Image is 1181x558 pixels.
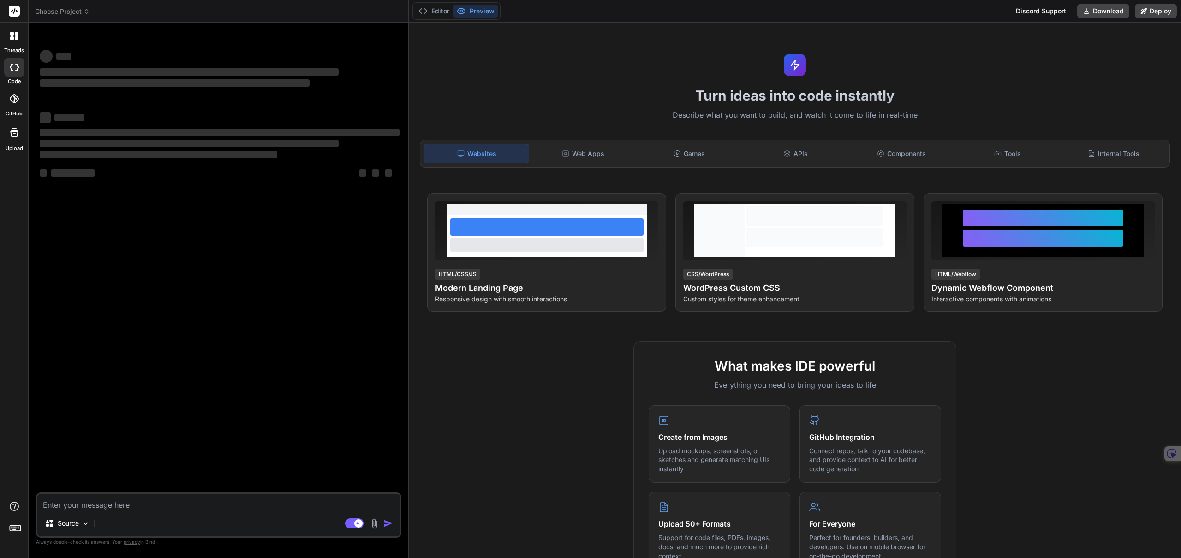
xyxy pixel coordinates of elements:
span: ‌ [40,112,51,123]
span: ‌ [51,169,95,177]
h4: Modern Landing Page [435,282,658,294]
span: ‌ [359,169,366,177]
h4: WordPress Custom CSS [683,282,907,294]
p: Describe what you want to build, and watch it come to life in real-time [414,109,1175,121]
button: Download [1077,4,1129,18]
span: ‌ [40,79,310,87]
span: ‌ [40,129,400,136]
span: ‌ [56,53,71,60]
span: ‌ [372,169,379,177]
button: Deploy [1135,4,1177,18]
span: ‌ [40,68,339,76]
div: Web Apps [531,144,635,163]
p: Responsive design with smooth interactions [435,294,658,304]
img: Pick Models [82,520,89,528]
div: Games [637,144,741,163]
span: ‌ [40,169,47,177]
p: Custom styles for theme enhancement [683,294,907,304]
img: icon [383,519,393,528]
label: code [8,78,21,85]
div: Tools [955,144,1060,163]
p: Source [58,519,79,528]
h4: Dynamic Webflow Component [931,282,1155,294]
span: ‌ [40,151,277,158]
span: ‌ [385,169,392,177]
button: Preview [453,5,498,18]
label: threads [4,47,24,54]
div: HTML/CSS/JS [435,269,480,280]
h4: Upload 50+ Formats [658,518,781,529]
span: ‌ [40,50,53,63]
h2: What makes IDE powerful [649,356,941,376]
button: Editor [415,5,453,18]
h1: Turn ideas into code instantly [414,87,1175,104]
span: ‌ [54,114,84,121]
h4: Create from Images [658,432,781,443]
p: Upload mockups, screenshots, or sketches and generate matching UIs instantly [658,446,781,474]
div: Internal Tools [1062,144,1166,163]
p: Connect repos, talk to your codebase, and provide context to AI for better code generation [809,446,931,474]
img: attachment [369,518,380,529]
p: Everything you need to bring your ideas to life [649,379,941,390]
div: APIs [743,144,847,163]
label: Upload [6,144,23,152]
div: HTML/Webflow [931,269,980,280]
label: GitHub [6,110,23,118]
h4: For Everyone [809,518,931,529]
div: CSS/WordPress [683,269,733,280]
div: Websites [424,144,529,163]
div: Discord Support [1010,4,1072,18]
p: Interactive components with animations [931,294,1155,304]
span: privacy [124,539,140,545]
div: Components [849,144,954,163]
span: ‌ [40,140,339,147]
p: Always double-check its answers. Your in Bind [36,538,401,546]
h4: GitHub Integration [809,432,931,443]
span: Choose Project [35,7,90,16]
